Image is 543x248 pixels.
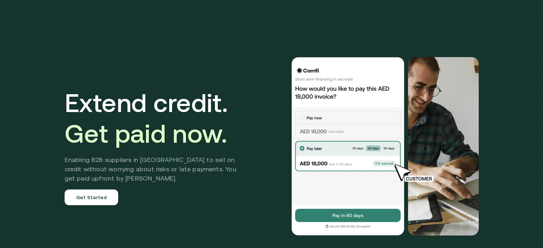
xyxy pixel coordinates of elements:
img: cursor [389,163,442,183]
h1: Extend credit. [65,87,247,149]
img: Would you like to pay this AED 18,000.00 invoice? [408,57,479,236]
a: Get Started [65,189,119,205]
h2: Enabling B2B suppliers in [GEOGRAPHIC_DATA] to sell on credit without worrying about risks or lat... [65,155,247,183]
img: Would you like to pay this AED 18,000.00 invoice? [291,57,405,236]
span: Get paid now. [65,119,227,148]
